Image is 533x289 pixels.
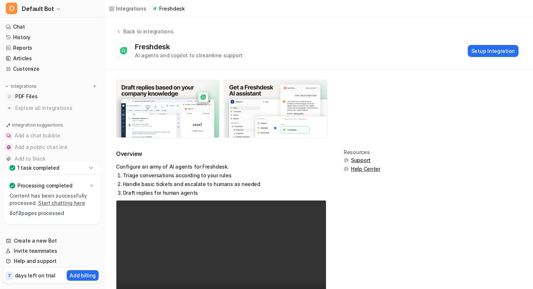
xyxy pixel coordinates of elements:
[15,102,98,114] span: Explore all integrations
[3,53,101,63] a: Articles
[109,5,146,12] a: Integrations
[4,84,9,89] img: expand menu
[7,157,11,161] img: Add to Slack
[135,42,173,51] div: Freshdesk
[92,84,97,89] img: menu_add.svg
[468,45,518,57] button: Setup Integration
[3,43,101,53] a: Reports
[116,28,173,42] button: Back to integrations
[17,164,59,172] p: 1 task completed
[7,133,11,138] img: Add a chat bubble
[344,158,349,163] img: support.svg
[8,273,11,279] p: 7
[344,157,380,164] button: Support
[116,162,326,197] div: Configure an army of AI agents for Freshdesk.
[116,149,326,158] h2: Overview
[117,189,326,197] li: Draft replies for human agents
[9,192,95,207] p: Content has been successfully processed.
[116,5,146,12] div: Integrations
[9,210,95,217] p: 8 of 8 pages processed
[3,83,39,90] button: Integrations
[7,94,12,99] img: PDF Files
[351,157,371,164] span: Support
[152,5,185,12] a: Freshdesk
[135,51,243,59] div: AI agents and copilot to streamline support
[12,122,63,128] p: Integration suggestions
[3,130,101,141] button: Add a chat bubbleAdd a chat bubble
[344,166,349,172] img: support.svg
[3,236,101,246] a: Create a new Bot
[3,256,101,266] a: Help and support
[351,165,380,173] span: Help Center
[38,200,85,206] a: Start chatting here
[117,180,326,189] li: Handle basic tickets and escalate to humans as needed
[22,4,54,14] span: Default Bot
[3,246,101,256] a: Invite teammates
[6,104,13,112] img: explore all integrations
[11,83,37,89] p: Integrations
[159,5,185,12] p: Freshdesk
[70,272,96,279] p: Add billing
[3,141,101,153] button: Add a public chat linkAdd a public chat link
[3,91,101,102] a: PDF FilesPDF Files
[15,272,55,279] p: days left on trial
[344,165,380,173] button: Help Center
[121,28,173,35] div: Back to integrations
[7,145,11,149] img: Add a public chat link
[3,103,101,113] a: Explore all integrations
[3,22,101,32] a: Chat
[149,5,150,12] span: /
[17,182,72,189] p: Processing completed
[3,32,101,42] a: History
[67,270,99,281] button: Add billing
[6,3,17,14] span: D
[15,93,37,100] span: PDF Files
[3,64,101,74] a: Customize
[117,171,326,180] li: Triage conversations according to your rules
[3,153,101,165] button: Add to SlackAdd to Slack
[344,149,380,155] div: Resources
